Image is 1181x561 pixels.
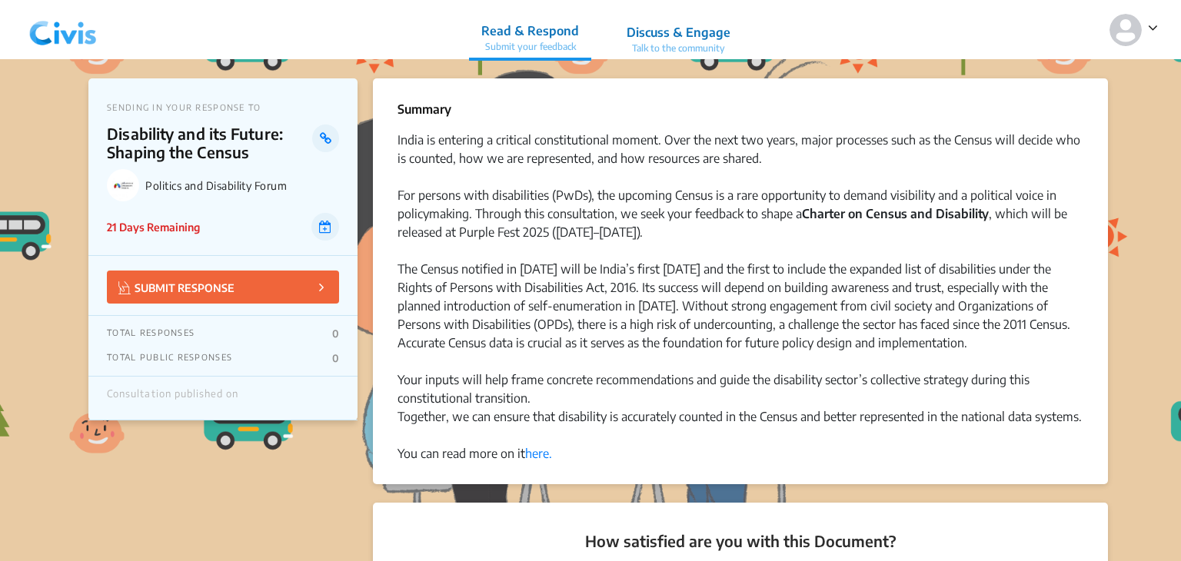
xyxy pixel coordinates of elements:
[398,131,1083,186] div: India is entering a critical constitutional moment. Over the next two years, major processes such...
[107,388,238,408] div: Consultation published on
[118,278,235,296] p: SUBMIT RESPONSE
[332,352,339,364] p: 0
[525,446,552,461] a: here.
[627,23,730,41] p: Discuss & Engage
[107,327,195,340] p: TOTAL RESPONSES
[1109,14,1142,46] img: person-default.svg
[107,124,312,161] p: Disability and its Future: Shaping the Census
[398,530,1083,552] p: How satisfied are you with this Document?
[107,169,139,201] img: Politics and Disability Forum logo
[107,271,339,304] button: SUBMIT RESPONSE
[398,100,451,118] p: Summary
[107,102,339,112] p: SENDING IN YOUR RESPONSE TO
[398,186,1083,260] div: For persons with disabilities (PwDs), the upcoming Census is a rare opportunity to demand visibil...
[627,41,730,55] p: Talk to the community
[481,40,579,54] p: Submit your feedback
[332,327,339,340] p: 0
[118,281,131,294] img: Vector.jpg
[398,260,1083,463] div: The Census notified in [DATE] will be India’s first [DATE] and the first to include the expanded ...
[107,219,200,235] p: 21 Days Remaining
[802,206,989,221] strong: Charter on Census and Disability
[481,22,579,40] p: Read & Respond
[145,179,339,192] p: Politics and Disability Forum
[107,352,232,364] p: TOTAL PUBLIC RESPONSES
[23,7,103,53] img: navlogo.png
